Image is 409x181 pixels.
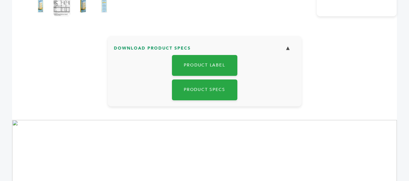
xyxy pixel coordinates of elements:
[280,42,295,55] button: ▼
[114,42,295,60] h3: Download Product Specs
[172,55,237,76] a: Product Label
[172,79,237,100] a: Product Specs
